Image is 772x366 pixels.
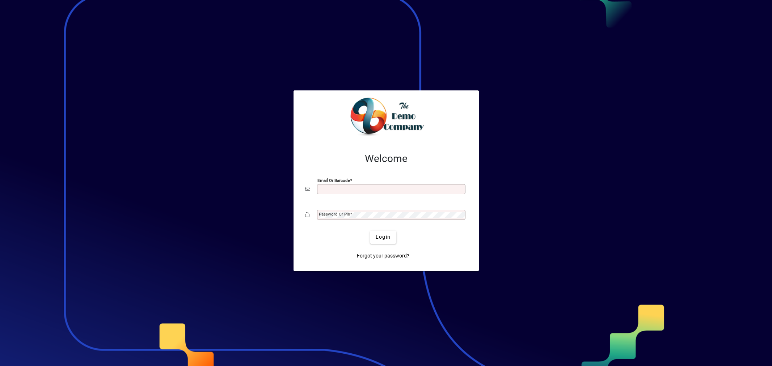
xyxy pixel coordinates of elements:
[317,178,350,183] mat-label: Email or Barcode
[354,250,412,263] a: Forgot your password?
[370,231,396,244] button: Login
[319,212,350,217] mat-label: Password or Pin
[376,233,391,241] span: Login
[357,252,409,260] span: Forgot your password?
[305,153,467,165] h2: Welcome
